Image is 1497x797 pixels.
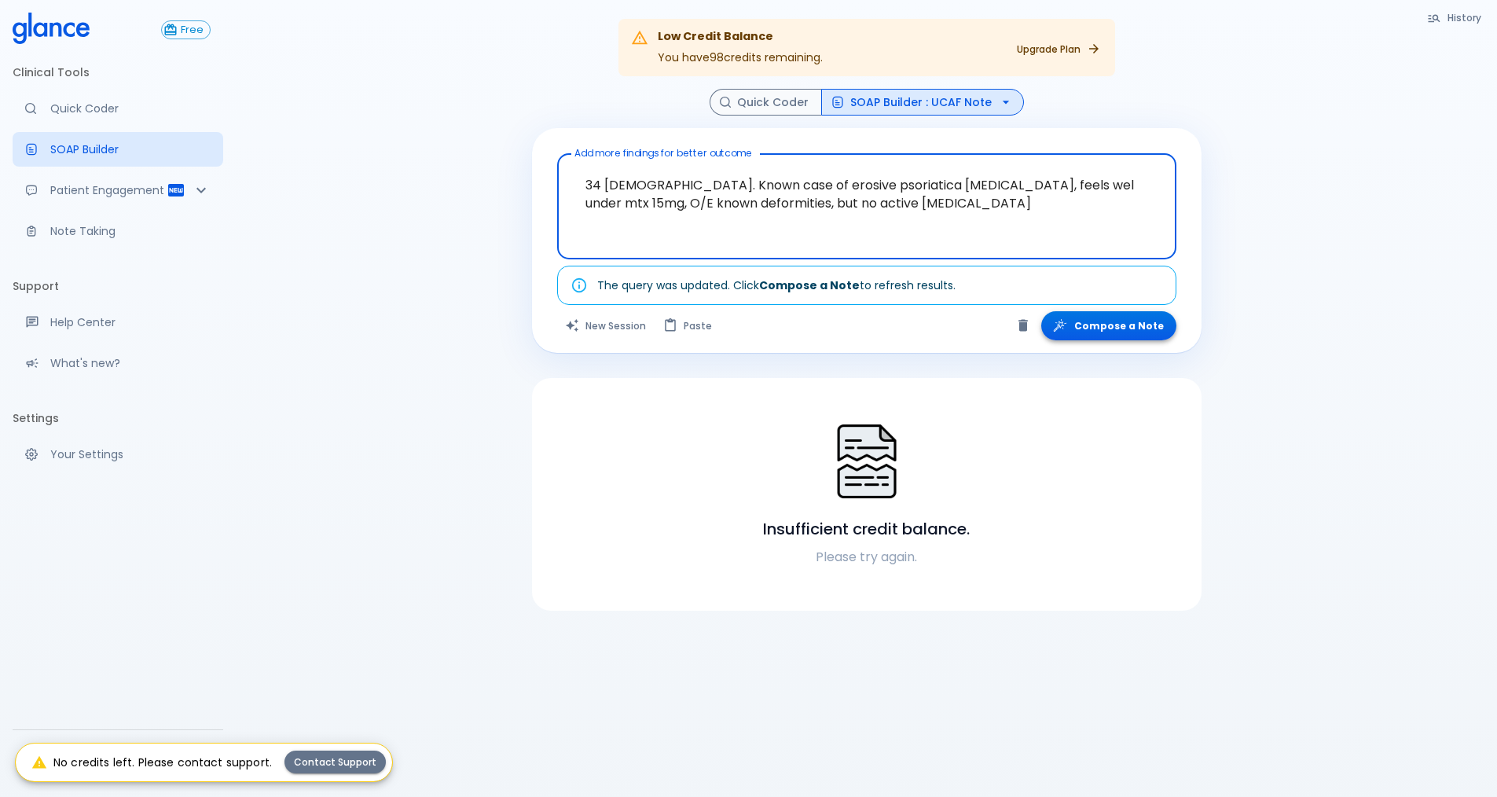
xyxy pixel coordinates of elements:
[568,160,1165,228] textarea: 34 [DEMOGRAPHIC_DATA]. Known case of erosive psoriatica [MEDICAL_DATA], feels wel under mtx 15mg,...
[13,305,223,340] a: Get help from our support team
[658,28,823,46] div: Low Credit Balance
[284,751,386,773] button: Contact Support
[759,277,860,293] strong: Compose a Note
[551,548,1183,567] p: Please try again.
[13,132,223,167] a: Docugen: Compose a clinical documentation in seconds
[50,314,211,330] p: Help Center
[161,20,223,39] a: Click to view or change your subscription
[1011,314,1035,337] button: Clear
[50,182,167,198] p: Patient Engagement
[1007,38,1109,61] a: Upgrade Plan
[710,89,822,116] button: Quick Coder
[50,141,211,157] p: SOAP Builder
[50,446,211,462] p: Your Settings
[13,91,223,126] a: Moramiz: Find ICD10AM codes instantly
[763,516,970,542] h6: Insufficient credit balance.
[50,101,211,116] p: Quick Coder
[557,311,655,340] button: Clears all inputs and results.
[13,53,223,91] li: Clinical Tools
[13,173,223,208] div: Patient Reports & Referrals
[597,271,956,299] div: The query was updated. Click to refresh results.
[13,214,223,248] a: Advanced note-taking
[658,24,823,72] div: You have 98 credits remaining.
[174,24,210,36] span: Free
[13,736,223,791] div: [PERSON_NAME]DMFH
[13,346,223,380] div: Recent updates and feature releases
[13,437,223,472] a: Manage your settings
[1419,6,1491,29] button: History
[655,311,721,340] button: Paste from clipboard
[13,399,223,437] li: Settings
[821,89,1024,116] button: SOAP Builder : UCAF Note
[31,748,272,777] div: No credits left. Please contact support.
[827,422,906,501] img: Search Not Found
[50,355,211,371] p: What's new?
[1041,311,1176,340] button: Compose a Note
[161,20,211,39] button: Free
[50,223,211,239] p: Note Taking
[13,267,223,305] li: Support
